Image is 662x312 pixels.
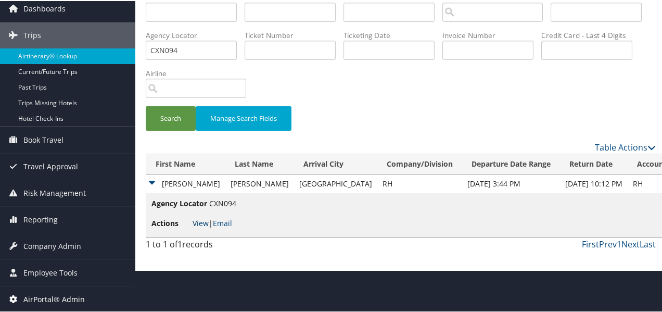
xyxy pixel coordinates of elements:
[151,217,190,228] span: Actions
[23,232,81,258] span: Company Admin
[442,29,541,40] label: Invoice Number
[245,29,343,40] label: Ticket Number
[617,238,621,249] a: 1
[377,173,462,192] td: RH
[209,197,236,207] span: CXN094
[146,67,254,78] label: Airline
[343,29,442,40] label: Ticketing Date
[462,173,560,192] td: [DATE] 3:44 PM
[23,153,78,179] span: Travel Approval
[225,153,294,173] th: Last Name: activate to sort column ascending
[599,238,617,249] a: Prev
[595,141,656,152] a: Table Actions
[560,173,628,192] td: [DATE] 10:12 PM
[146,105,196,130] button: Search
[640,238,656,249] a: Last
[541,29,640,40] label: Credit Card - Last 4 Digits
[213,217,232,227] a: Email
[23,126,63,152] span: Book Travel
[177,238,182,249] span: 1
[377,153,462,173] th: Company/Division
[621,238,640,249] a: Next
[294,173,377,192] td: [GEOGRAPHIC_DATA]
[151,197,207,208] span: Agency Locator
[225,173,294,192] td: [PERSON_NAME]
[23,179,86,205] span: Risk Management
[23,259,78,285] span: Employee Tools
[146,173,225,192] td: [PERSON_NAME]
[146,237,262,255] div: 1 to 1 of records
[146,153,225,173] th: First Name: activate to sort column ascending
[23,21,41,47] span: Trips
[560,153,628,173] th: Return Date: activate to sort column ascending
[23,206,58,232] span: Reporting
[294,153,377,173] th: Arrival City: activate to sort column ascending
[193,217,209,227] a: View
[193,217,232,227] span: |
[146,29,245,40] label: Agency Locator
[196,105,291,130] button: Manage Search Fields
[23,285,85,311] span: AirPortal® Admin
[462,153,560,173] th: Departure Date Range: activate to sort column descending
[582,238,599,249] a: First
